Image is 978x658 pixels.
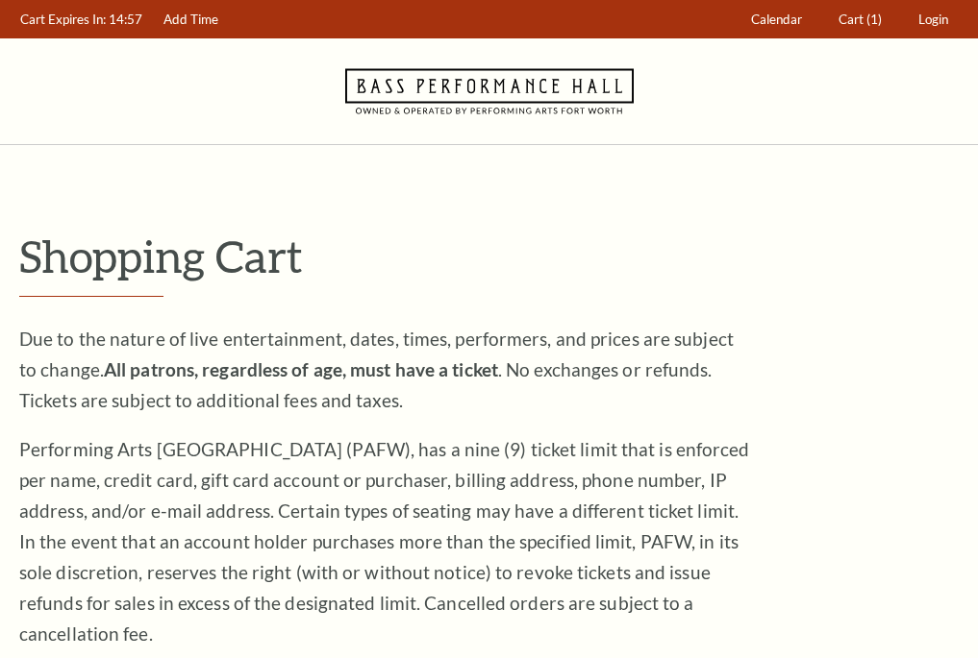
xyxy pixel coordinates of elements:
[104,358,498,380] strong: All patrons, regardless of age, must have a ticket
[839,12,864,27] span: Cart
[918,12,948,27] span: Login
[19,328,734,411] span: Due to the nature of live entertainment, dates, times, performers, and prices are subject to chan...
[19,232,959,280] p: Shopping Cart
[155,1,228,38] a: Add Time
[19,434,750,649] p: Performing Arts [GEOGRAPHIC_DATA] (PAFW), has a nine (9) ticket limit that is enforced per name, ...
[830,1,891,38] a: Cart (1)
[20,12,106,27] span: Cart Expires In:
[109,12,142,27] span: 14:57
[751,12,802,27] span: Calendar
[910,1,958,38] a: Login
[866,12,882,27] span: (1)
[742,1,812,38] a: Calendar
